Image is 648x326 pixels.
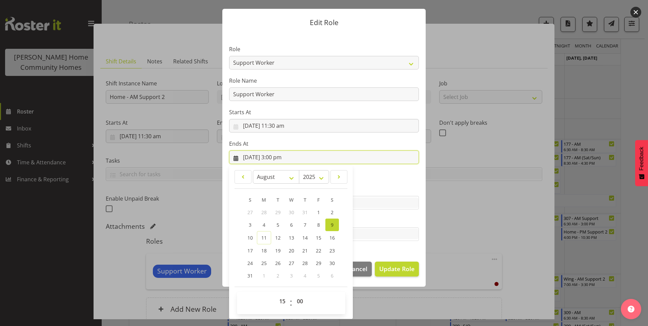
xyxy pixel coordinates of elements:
[304,197,306,203] span: T
[298,257,312,269] a: 28
[298,231,312,244] a: 14
[271,244,285,257] a: 19
[271,219,285,231] a: 5
[277,197,279,203] span: T
[289,209,294,216] span: 30
[312,244,325,257] a: 22
[316,260,321,266] span: 29
[290,294,292,311] span: :
[312,257,325,269] a: 29
[325,219,339,231] a: 9
[275,260,281,266] span: 26
[275,235,281,241] span: 12
[229,77,419,85] label: Role Name
[329,235,335,241] span: 16
[249,197,251,203] span: S
[277,222,279,228] span: 5
[247,209,253,216] span: 27
[329,247,335,254] span: 23
[261,209,267,216] span: 28
[285,244,298,257] a: 20
[316,235,321,241] span: 15
[229,150,419,164] input: Click to select...
[312,231,325,244] a: 15
[247,260,253,266] span: 24
[229,45,419,53] label: Role
[329,260,335,266] span: 30
[289,247,294,254] span: 20
[379,264,414,273] span: Update Role
[304,272,306,279] span: 4
[263,222,265,228] span: 4
[263,272,265,279] span: 1
[348,264,367,273] span: Cancel
[302,260,308,266] span: 28
[229,19,419,26] p: Edit Role
[277,272,279,279] span: 2
[247,272,253,279] span: 31
[317,272,320,279] span: 5
[628,306,634,312] img: help-xxl-2.png
[261,235,267,241] span: 11
[325,231,339,244] a: 16
[290,272,293,279] span: 3
[243,244,257,257] a: 17
[302,235,308,241] span: 14
[317,222,320,228] span: 8
[243,231,257,244] a: 10
[229,140,419,148] label: Ends At
[257,257,271,269] a: 25
[325,257,339,269] a: 30
[298,219,312,231] a: 7
[243,257,257,269] a: 24
[249,222,251,228] span: 3
[229,108,419,116] label: Starts At
[317,209,320,216] span: 1
[285,231,298,244] a: 13
[229,119,419,133] input: Click to select...
[247,247,253,254] span: 17
[298,244,312,257] a: 21
[331,272,333,279] span: 6
[229,87,419,101] input: E.g. Waiter 1
[261,260,267,266] span: 25
[275,209,281,216] span: 29
[285,219,298,231] a: 6
[304,222,306,228] span: 7
[257,231,271,244] a: 11
[302,247,308,254] span: 21
[289,235,294,241] span: 13
[243,219,257,231] a: 3
[317,197,320,203] span: F
[289,197,293,203] span: W
[290,222,293,228] span: 6
[375,262,419,277] button: Update Role
[247,235,253,241] span: 10
[271,257,285,269] a: 26
[344,262,371,277] button: Cancel
[302,209,308,216] span: 31
[331,197,333,203] span: S
[331,209,333,216] span: 2
[289,260,294,266] span: 27
[312,219,325,231] a: 8
[261,247,267,254] span: 18
[257,219,271,231] a: 4
[312,206,325,219] a: 1
[262,197,266,203] span: M
[285,257,298,269] a: 27
[271,231,285,244] a: 12
[325,244,339,257] a: 23
[275,247,281,254] span: 19
[331,222,333,228] span: 9
[325,206,339,219] a: 2
[316,247,321,254] span: 22
[243,269,257,282] a: 31
[639,147,645,170] span: Feedback
[635,140,648,186] button: Feedback - Show survey
[257,244,271,257] a: 18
